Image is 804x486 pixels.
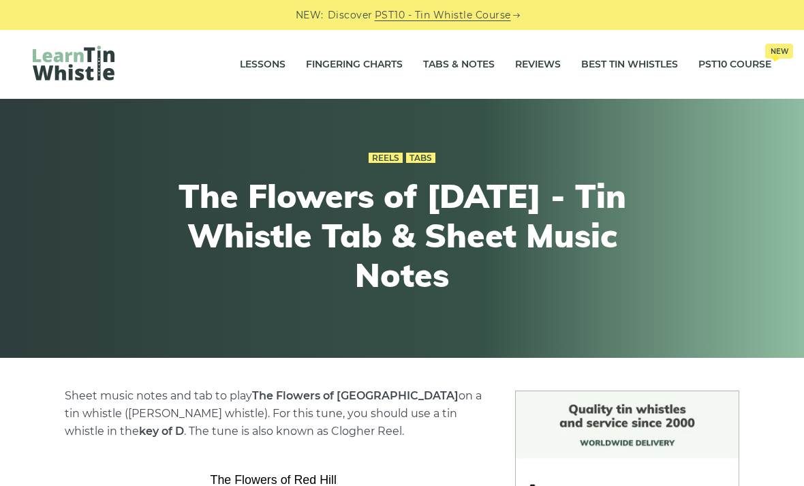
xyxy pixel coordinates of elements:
[65,387,482,440] p: Sheet music notes and tab to play on a tin whistle ([PERSON_NAME] whistle). For this tune, you sh...
[581,48,678,82] a: Best Tin Whistles
[698,48,771,82] a: PST10 CourseNew
[423,48,495,82] a: Tabs & Notes
[306,48,403,82] a: Fingering Charts
[151,177,653,294] h1: The Flowers of [DATE] - Tin Whistle Tab & Sheet Music Notes
[240,48,285,82] a: Lessons
[765,44,793,59] span: New
[369,153,403,164] a: Reels
[515,48,561,82] a: Reviews
[139,425,184,438] strong: key of D
[252,389,459,402] strong: The Flowers of [GEOGRAPHIC_DATA]
[406,153,435,164] a: Tabs
[33,46,114,80] img: LearnTinWhistle.com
